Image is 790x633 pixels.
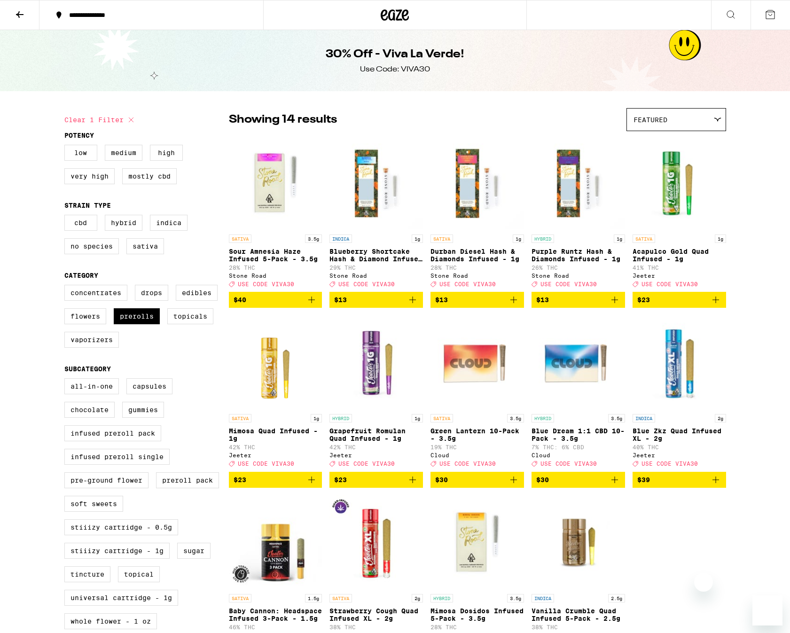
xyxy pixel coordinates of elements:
[608,414,625,422] p: 3.5g
[633,265,726,271] p: 41% THC
[532,427,625,442] p: Blue Dream 1:1 CBD 10-Pack - 3.5g
[532,624,625,630] p: 38% THC
[633,452,726,458] div: Jeeter
[532,136,625,292] a: Open page for Purple Runtz Hash & Diamonds Infused - 1g from Stone Road
[311,414,322,422] p: 1g
[641,461,698,467] span: USE CODE VIVA30
[238,281,294,287] span: USE CODE VIVA30
[715,414,726,422] p: 2g
[229,607,322,622] p: Baby Cannon: Headspace Infused 3-Pack - 1.5g
[229,414,251,422] p: SATIVA
[122,402,164,418] label: Gummies
[105,215,142,231] label: Hybrid
[234,476,246,484] span: $23
[430,495,524,589] img: Stone Road - Mimosa Dosidos Infused 5-Pack - 3.5g
[305,234,322,243] p: 3.5g
[167,308,213,324] label: Topicals
[536,476,549,484] span: $30
[64,215,97,231] label: CBD
[64,145,97,161] label: Low
[334,476,347,484] span: $23
[633,444,726,450] p: 40% THC
[229,136,322,292] a: Open page for Sour Amnesia Haze Infused 5-Pack - 3.5g from Stone Road
[234,296,246,304] span: $40
[532,234,554,243] p: HYBRID
[229,427,322,442] p: Mimosa Quad Infused - 1g
[633,292,726,308] button: Add to bag
[229,624,322,630] p: 46% THC
[430,315,524,471] a: Open page for Green Lantern 10-Pack - 3.5g from Cloud
[64,285,127,301] label: Concentrates
[536,296,549,304] span: $13
[637,476,650,484] span: $39
[229,594,251,602] p: SATIVA
[329,472,423,488] button: Add to bag
[329,452,423,458] div: Jeeter
[64,402,115,418] label: Chocolate
[439,281,496,287] span: USE CODE VIVA30
[633,315,726,471] a: Open page for Blue Zkz Quad Infused XL - 2g from Jeeter
[329,495,423,589] img: Jeeter - Strawberry Cough Quad Infused XL - 2g
[64,613,157,629] label: Whole Flower - 1 oz
[329,315,423,409] img: Jeeter - Grapefruit Romulan Quad Infused - 1g
[430,414,453,422] p: SATIVA
[176,285,218,301] label: Edibles
[229,136,322,230] img: Stone Road - Sour Amnesia Haze Infused 5-Pack - 3.5g
[430,624,524,630] p: 28% THC
[430,234,453,243] p: SATIVA
[229,112,337,128] p: Showing 14 results
[430,292,524,308] button: Add to bag
[430,452,524,458] div: Cloud
[64,543,170,559] label: STIIIZY Cartridge - 1g
[114,308,160,324] label: Prerolls
[412,414,423,422] p: 1g
[532,495,625,589] img: Jeeter - Vanilla Crumble Quad Infused 5-Pack - 2.5g
[507,414,524,422] p: 3.5g
[64,472,149,488] label: Pre-ground Flower
[329,136,423,292] a: Open page for Blueberry Shortcake Hash & Diamond Infused - 1g from Stone Road
[229,315,322,409] img: Jeeter - Mimosa Quad Infused - 1g
[532,472,625,488] button: Add to bag
[329,136,423,230] img: Stone Road - Blueberry Shortcake Hash & Diamond Infused - 1g
[229,292,322,308] button: Add to bag
[126,378,172,394] label: Capsules
[338,281,395,287] span: USE CODE VIVA30
[64,272,98,279] legend: Category
[507,594,524,602] p: 3.5g
[532,607,625,622] p: Vanilla Crumble Quad Infused 5-Pack - 2.5g
[329,414,352,422] p: HYBRID
[229,265,322,271] p: 28% THC
[64,108,137,132] button: Clear 1 filter
[329,292,423,308] button: Add to bag
[64,566,110,582] label: Tincture
[177,543,211,559] label: Sugar
[513,234,524,243] p: 1g
[338,461,395,467] span: USE CODE VIVA30
[412,594,423,602] p: 2g
[532,248,625,263] p: Purple Runtz Hash & Diamonds Infused - 1g
[430,248,524,263] p: Durban Diesel Hash & Diamonds Infused - 1g
[329,607,423,622] p: Strawberry Cough Quad Infused XL - 2g
[430,427,524,442] p: Green Lantern 10-Pack - 3.5g
[105,145,142,161] label: Medium
[540,461,597,467] span: USE CODE VIVA30
[641,281,698,287] span: USE CODE VIVA30
[430,136,524,292] a: Open page for Durban Diesel Hash & Diamonds Infused - 1g from Stone Road
[64,378,119,394] label: All-In-One
[435,476,448,484] span: $30
[633,427,726,442] p: Blue Zkz Quad Infused XL - 2g
[430,265,524,271] p: 28% THC
[633,136,726,292] a: Open page for Acapulco Gold Quad Infused - 1g from Jeeter
[229,234,251,243] p: SATIVA
[633,248,726,263] p: Acapulco Gold Quad Infused - 1g
[229,273,322,279] div: Stone Road
[156,472,219,488] label: Preroll Pack
[360,64,430,75] div: Use Code: VIVA30
[633,315,726,409] img: Jeeter - Blue Zkz Quad Infused XL - 2g
[694,573,713,592] iframe: Close message
[150,145,183,161] label: High
[430,607,524,622] p: Mimosa Dosidos Infused 5-Pack - 3.5g
[532,444,625,450] p: 7% THC: 6% CBD
[532,136,625,230] img: Stone Road - Purple Runtz Hash & Diamonds Infused - 1g
[229,452,322,458] div: Jeeter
